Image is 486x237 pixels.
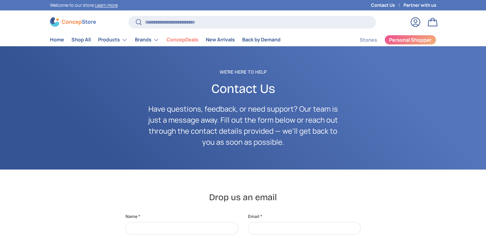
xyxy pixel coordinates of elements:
[98,34,128,46] a: Products
[95,2,118,8] a: Learn more
[125,192,361,203] h2: Drop us an email
[220,68,267,76] span: We're Here to Help
[242,34,281,46] a: Back by Demand
[125,213,238,220] label: Name
[206,34,235,46] a: New Arrivals
[385,35,436,45] a: Personal Shopper
[50,2,118,9] p: Welcome to our store.
[248,213,361,220] label: Email
[71,34,91,46] a: Shop All
[211,81,275,97] span: Contact Us
[345,34,436,46] nav: Secondary
[389,37,431,42] span: Personal Shopper
[131,34,163,46] summary: Brands
[166,34,198,46] a: ConcepDeals
[360,34,377,46] a: Stories
[94,34,131,46] summary: Products
[50,34,281,46] nav: Primary
[404,2,436,9] a: Partner with us
[50,17,96,27] img: ConcepStore
[135,34,159,46] a: Brands
[371,2,404,9] a: Contact Us
[50,34,64,46] a: Home
[147,103,340,147] p: Have questions, feedback, or need support? Our team is just a message away. Fill out the form bel...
